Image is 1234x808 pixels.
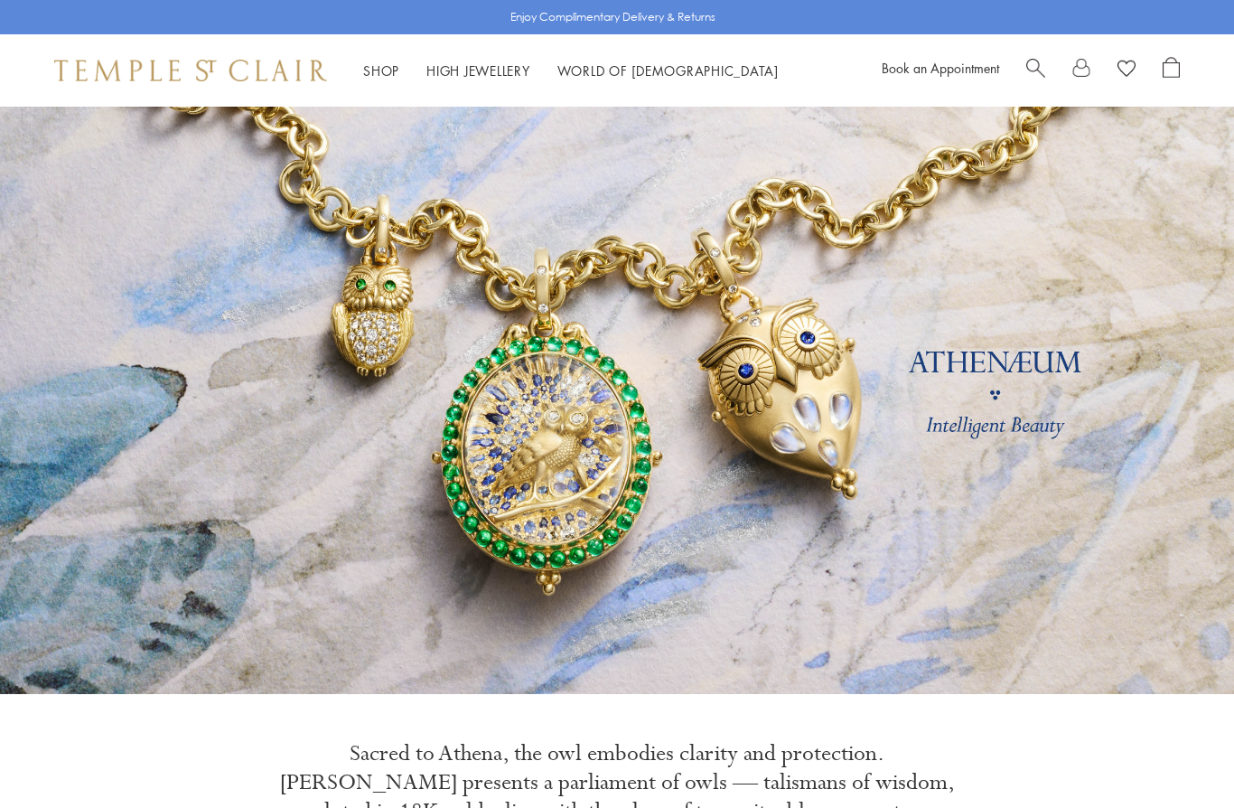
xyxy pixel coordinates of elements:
img: Temple St. Clair [54,60,327,81]
a: High JewelleryHigh Jewellery [426,61,530,80]
a: Search [1026,57,1045,84]
iframe: Gorgias live chat messenger [1144,723,1216,790]
nav: Main navigation [363,60,779,82]
a: Book an Appointment [882,59,999,77]
a: World of [DEMOGRAPHIC_DATA]World of [DEMOGRAPHIC_DATA] [557,61,779,80]
a: ShopShop [363,61,399,80]
a: Open Shopping Bag [1163,57,1180,84]
a: View Wishlist [1117,57,1136,84]
p: Enjoy Complimentary Delivery & Returns [510,8,715,26]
